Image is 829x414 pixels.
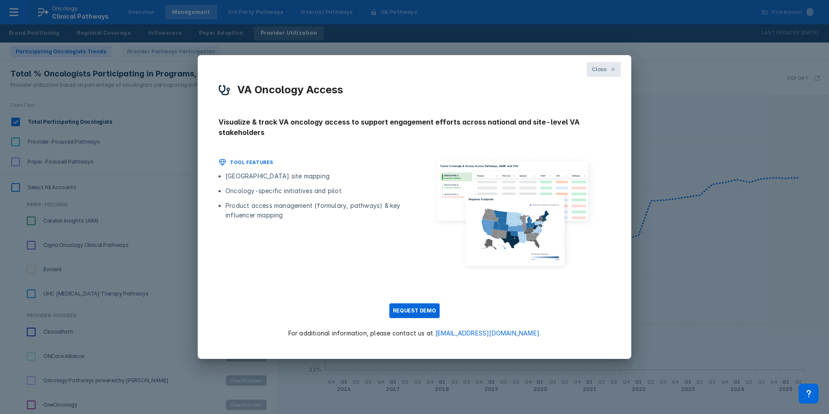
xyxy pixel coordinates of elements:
[230,158,274,166] h2: TOOL FEATURES
[225,186,404,196] li: Oncology-specific initiatives and pilot
[379,293,450,329] a: REQUEST DEMO
[799,384,819,404] div: Contact Support
[219,117,610,138] h2: Visualize & track VA oncology access to support engagement efforts across national and site-level...
[389,303,440,318] button: REQUEST DEMO
[237,84,343,96] h2: VA Oncology Access
[587,62,621,77] button: Close
[435,329,540,337] a: [EMAIL_ADDRESS][DOMAIN_NAME]
[225,201,404,220] li: Product access management (formulary, pathways) & key influencer mapping
[414,148,610,276] img: image_va_oncology_2x.png
[288,329,541,338] p: For additional information, please contact us at .
[225,171,404,181] li: [GEOGRAPHIC_DATA] site mapping
[592,66,607,73] span: Close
